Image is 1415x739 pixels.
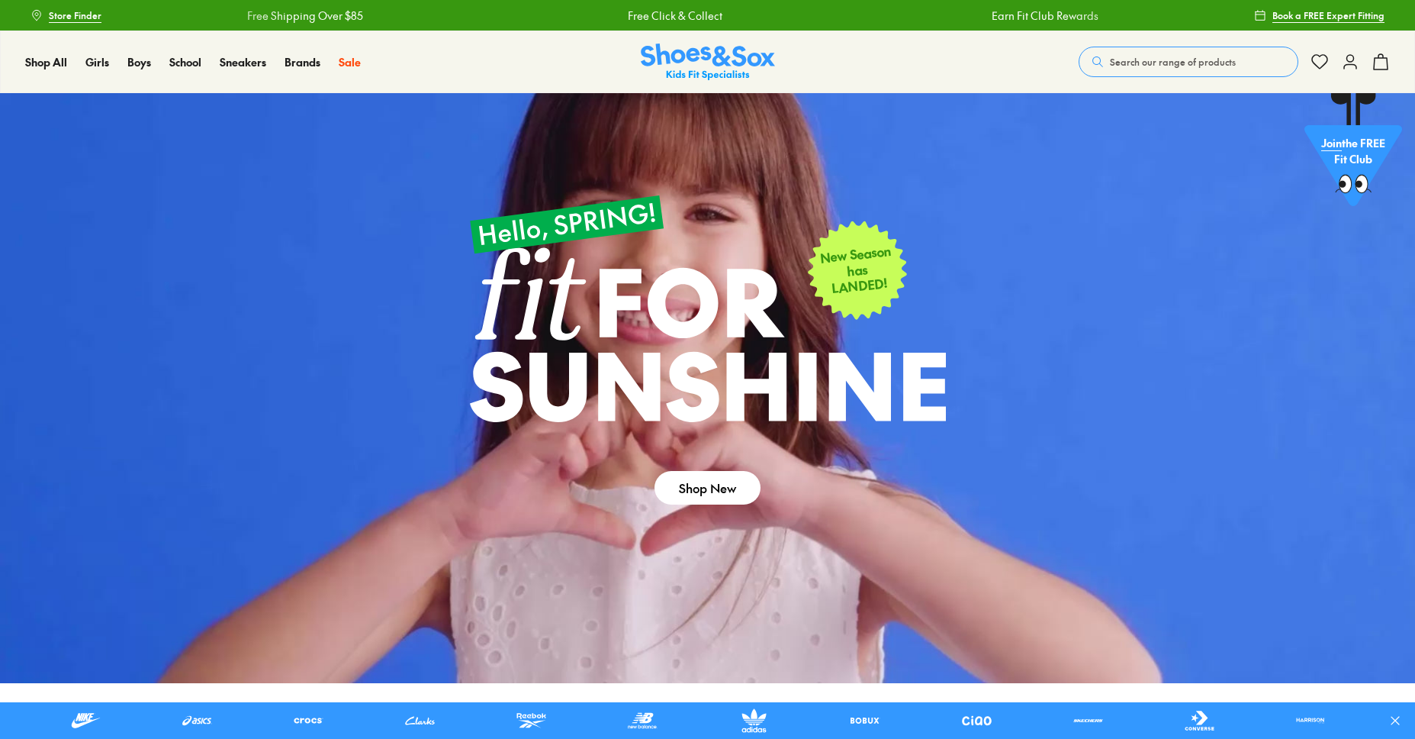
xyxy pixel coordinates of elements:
img: SNS_Logo_Responsive.svg [641,44,775,81]
a: Store Finder [31,2,101,29]
a: Boys [127,54,151,70]
a: School [169,54,201,70]
a: Sale [339,54,361,70]
span: Shop All [25,54,67,69]
span: Girls [85,54,109,69]
a: Free Click & Collect [625,8,719,24]
span: Join [1321,135,1342,150]
p: the FREE Fit Club [1304,123,1402,179]
a: Shoes & Sox [641,44,775,81]
span: School [169,54,201,69]
a: Free Shipping Over $85 [244,8,360,24]
span: Boys [127,54,151,69]
span: Brands [285,54,320,69]
span: Sale [339,54,361,69]
span: Search our range of products [1110,55,1236,69]
a: Earn Fit Club Rewards [989,8,1095,24]
button: Search our range of products [1079,47,1298,77]
a: Shop All [25,54,67,70]
span: Book a FREE Expert Fitting [1272,8,1384,22]
a: Shop New [654,471,761,505]
a: Girls [85,54,109,70]
a: Jointhe FREE Fit Club [1304,92,1402,215]
a: Brands [285,54,320,70]
a: Book a FREE Expert Fitting [1254,2,1384,29]
a: Sneakers [220,54,266,70]
span: Sneakers [220,54,266,69]
span: Store Finder [49,8,101,22]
